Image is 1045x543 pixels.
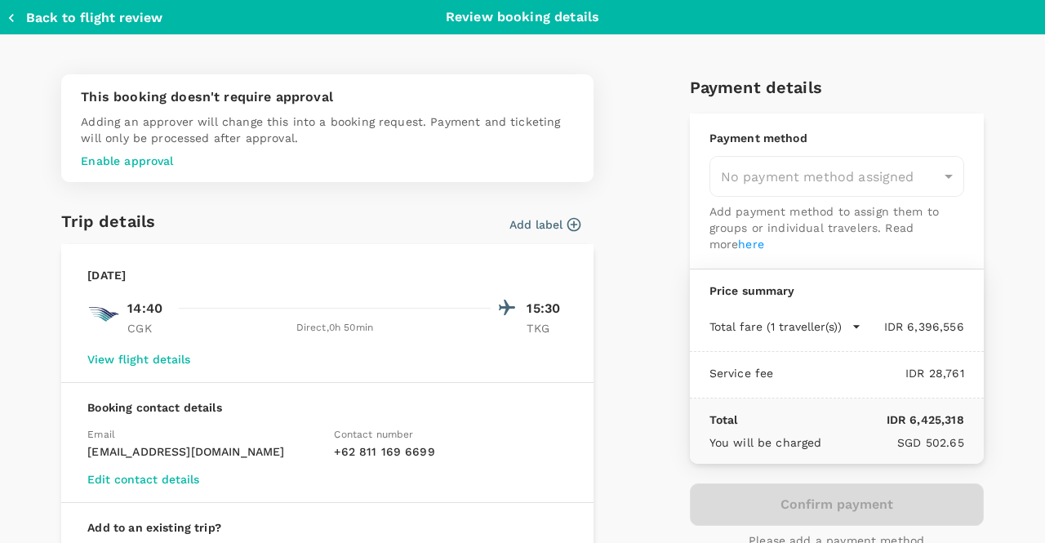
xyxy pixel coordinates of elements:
p: This booking doesn't require approval [81,87,574,107]
p: Total [709,412,738,428]
p: Total fare (1 traveller(s)) [709,318,842,335]
p: Price summary [709,283,964,299]
img: GA [87,298,120,331]
p: [DATE] [87,267,126,283]
p: SGD 502.65 [822,434,964,451]
button: View flight details [87,353,190,366]
p: IDR 6,396,556 [861,318,964,335]
span: Email [87,429,115,440]
p: Booking contact details [87,399,567,416]
h6: Payment details [690,74,984,100]
p: Adding an approver will change this into a booking request. Payment and ticketing will only be pr... [81,113,574,146]
p: CGK [127,320,168,336]
div: Direct , 0h 50min [178,320,491,336]
p: TKG [527,320,567,336]
p: + 62 811 169 6699 [334,443,567,460]
h6: Trip details [61,208,155,234]
button: Add label [509,216,580,233]
a: here [738,238,764,251]
p: Add to an existing trip? [87,519,567,536]
p: [EMAIL_ADDRESS][DOMAIN_NAME] [87,443,321,460]
p: IDR 6,425,318 [737,412,963,428]
p: Enable approval [81,153,574,169]
p: Review booking details [446,7,599,27]
p: 15:30 [527,299,567,318]
p: 14:40 [127,299,162,318]
button: Back to flight review [7,10,162,26]
p: You will be charged [709,434,822,451]
p: Add payment method to assign them to groups or individual travelers. Read more [709,203,964,252]
button: Total fare (1 traveller(s)) [709,318,861,335]
div: No payment method assigned [709,156,964,197]
p: Service fee [709,365,774,381]
span: Contact number [334,429,413,440]
p: Payment method [709,130,964,146]
button: Edit contact details [87,473,199,486]
p: IDR 28,761 [773,365,963,381]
